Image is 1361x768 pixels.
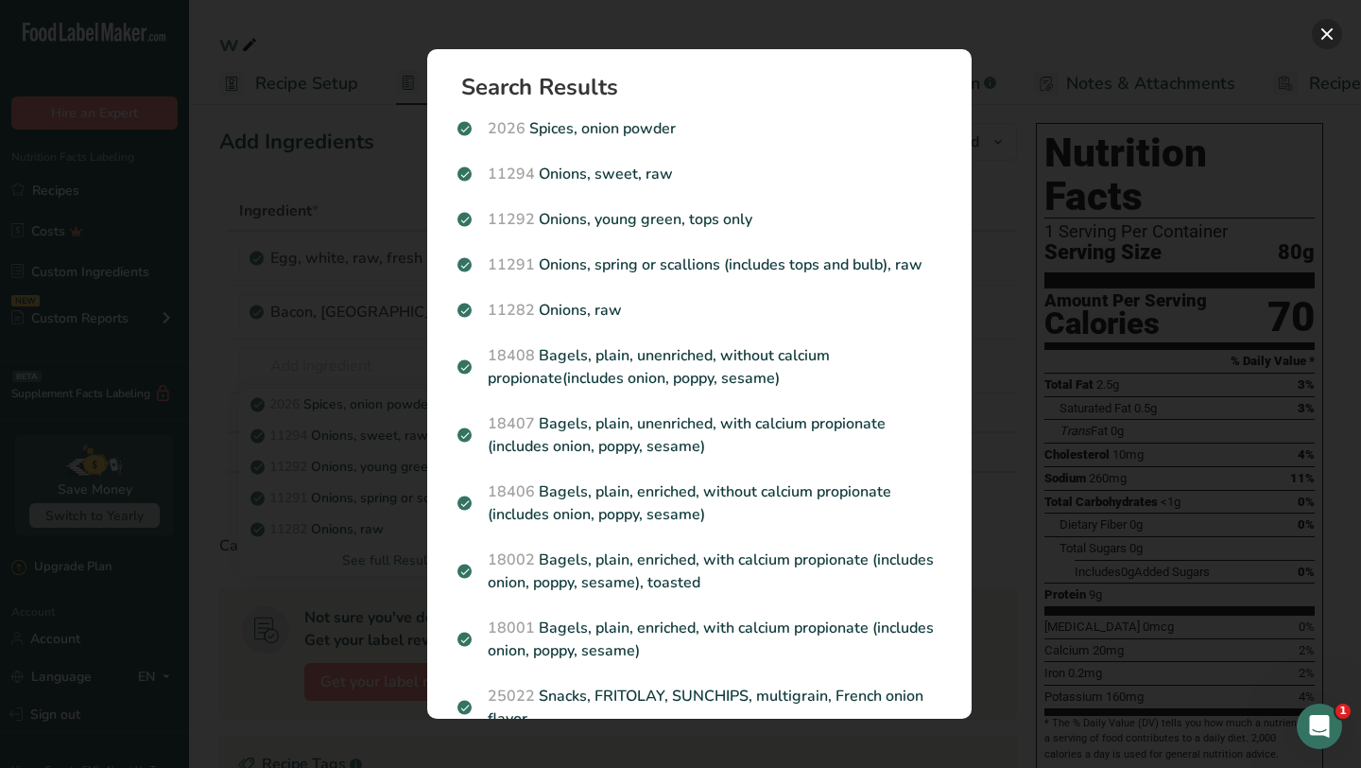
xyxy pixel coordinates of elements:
span: 18407 [488,413,535,434]
span: 25022 [488,686,535,707]
p: Onions, sweet, raw [457,163,941,185]
p: Bagels, plain, unenriched, without calcium propionate(includes onion, poppy, sesame) [457,344,941,390]
p: Spices, onion powder [457,117,941,140]
p: Bagels, plain, enriched, with calcium propionate (includes onion, poppy, sesame), toasted [457,549,941,594]
h1: Search Results [461,76,953,98]
p: Bagels, plain, enriched, with calcium propionate (includes onion, poppy, sesame) [457,617,941,662]
span: 11291 [488,254,535,275]
span: 18002 [488,550,535,570]
span: 11282 [488,300,535,321]
p: Snacks, FRITOLAY, SUNCHIPS, multigrain, French onion flavor [457,685,941,730]
p: Bagels, plain, enriched, without calcium propionate (includes onion, poppy, sesame) [457,480,941,526]
p: Onions, young green, tops only [457,208,941,231]
p: Onions, spring or scallions (includes tops and bulb), raw [457,253,941,276]
p: Bagels, plain, unenriched, with calcium propionate (includes onion, poppy, sesame) [457,412,941,458]
span: 2026 [488,118,525,139]
span: 1 [1335,704,1351,719]
p: Onions, raw [457,299,941,322]
span: 18406 [488,481,535,502]
span: 11292 [488,209,535,230]
span: 11294 [488,164,535,184]
span: 18408 [488,345,535,366]
span: 18001 [488,618,535,638]
iframe: Intercom live chat [1297,704,1342,749]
